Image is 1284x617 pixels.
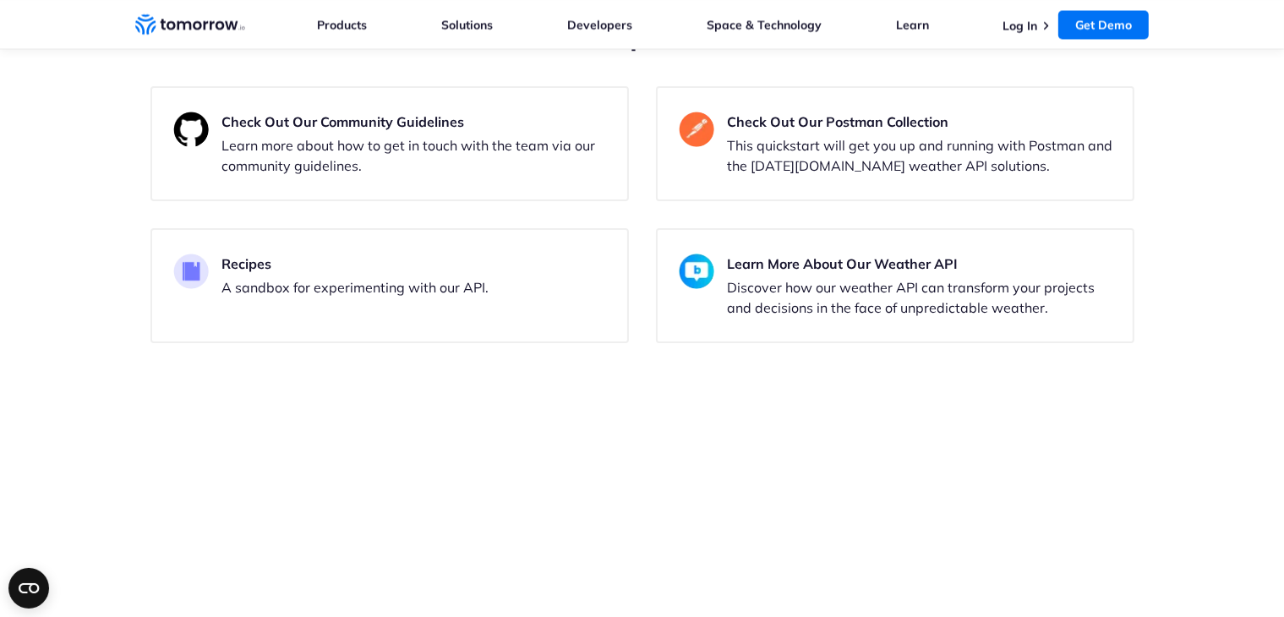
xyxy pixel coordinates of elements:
[656,86,1134,201] a: Check Out Our Postman Collection This quickstart will get you up and running with Postman and the...
[222,254,489,274] h3: Recipes
[728,135,1120,176] p: This quickstart will get you up and running with Postman and the [DATE][DOMAIN_NAME] weather API ...
[150,25,1134,52] h2: Developer Tools
[1058,10,1149,39] a: Get Demo
[1003,18,1037,33] a: Log In
[728,254,1120,274] h3: Learn More About Our Weather API
[150,228,629,343] a: Recipes A sandbox for experimenting with our API.
[318,17,368,32] a: Products
[222,277,489,298] p: A sandbox for experimenting with our API.
[150,86,629,201] a: Check Out Our Community Guidelines Learn more about how to get in touch with the team via our com...
[222,135,615,176] p: Learn more about how to get in touch with the team via our community guidelines.
[222,112,615,132] h3: Check Out Our Community Guidelines
[8,568,49,609] button: Open CMP widget
[896,17,929,32] a: Learn
[441,17,493,32] a: Solutions
[656,228,1134,343] a: Learn More About Our Weather API Discover how our weather API can transform your projects and dec...
[567,17,632,32] a: Developers
[707,17,822,32] a: Space & Technology
[728,112,1120,132] h3: Check Out Our Postman Collection
[135,12,245,37] a: Home link
[728,277,1120,318] p: Discover how our weather API can transform your projects and decisions in the face of unpredictab...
